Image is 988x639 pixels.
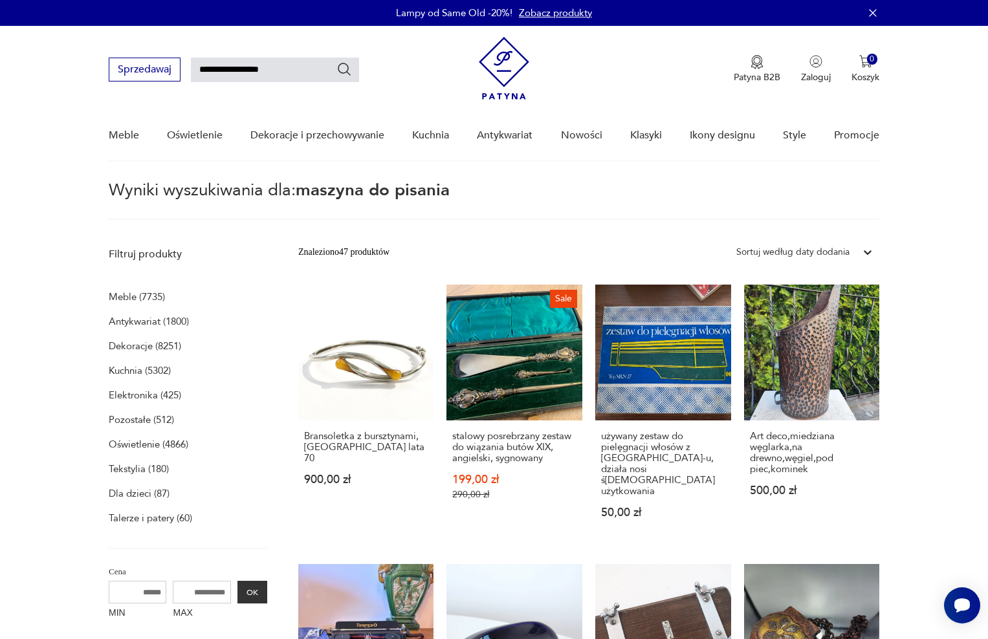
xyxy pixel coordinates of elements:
[412,111,449,160] a: Kuchnia
[734,55,780,83] a: Ikona medaluPatyna B2B
[734,55,780,83] button: Patyna B2B
[396,6,512,19] p: Lampy od Same Old -20%!
[109,386,181,404] a: Elektronika (425)
[109,66,181,75] a: Sprzedawaj
[109,337,181,355] a: Dekoracje (8251)
[601,431,725,497] h3: używany zestaw do pielęgnacji włosów z [GEOGRAPHIC_DATA]-u, działa nosi ś[DEMOGRAPHIC_DATA] użytk...
[783,111,806,160] a: Style
[109,411,174,429] a: Pozostałe (512)
[298,245,390,259] div: Znaleziono 47 produktów
[250,111,384,160] a: Dekoracje i przechowywanie
[630,111,662,160] a: Klasyki
[944,587,980,623] iframe: Smartsupp widget button
[109,288,165,306] a: Meble (7735)
[452,474,576,485] p: 199,00 zł
[734,71,780,83] p: Patyna B2B
[336,61,352,77] button: Szukaj
[601,507,725,518] p: 50,00 zł
[477,111,532,160] a: Antykwariat
[109,435,188,453] a: Oświetlenie (4866)
[751,55,763,69] img: Ikona medalu
[109,484,170,503] a: Dla dzieci (87)
[452,431,576,464] h3: stalowy posrebrzany zestaw do wiązania butów XIX, angielski, sygnowany
[109,603,167,624] label: MIN
[109,362,171,380] a: Kuchnia (5302)
[296,179,450,202] span: maszyna do pisania
[750,485,874,496] p: 500,00 zł
[736,245,850,259] div: Sortuj według daty dodania
[109,247,267,261] p: Filtruj produkty
[851,55,879,83] button: 0Koszyk
[479,37,529,100] img: Patyna - sklep z meblami i dekoracjami vintage
[173,603,231,624] label: MAX
[304,474,428,485] p: 900,00 zł
[109,460,169,478] a: Tekstylia (180)
[109,565,267,579] p: Cena
[298,285,434,543] a: Bransoletka z bursztynami, Polska lata 70Bransoletka z bursztynami, [GEOGRAPHIC_DATA] lata 70900,...
[809,55,822,68] img: Ikonka użytkownika
[750,431,874,475] h3: Art deco,miedziana węglarka,na drewno,węgiel,pod piec,kominek
[851,71,879,83] p: Koszyk
[109,509,192,527] a: Talerze i patery (60)
[167,111,223,160] a: Oświetlenie
[867,54,878,65] div: 0
[519,6,592,19] a: Zobacz produkty
[690,111,755,160] a: Ikony designu
[109,182,879,220] p: Wyniki wyszukiwania dla:
[237,581,267,603] button: OK
[595,285,731,543] a: używany zestaw do pielęgnacji włosów z PRL-u, działa nosi ślady użytkowaniaużywany zestaw do piel...
[109,58,181,81] button: Sprzedawaj
[304,431,428,464] h3: Bransoletka z bursztynami, [GEOGRAPHIC_DATA] lata 70
[109,312,189,330] a: Antykwariat (1800)
[801,55,831,83] button: Zaloguj
[801,71,831,83] p: Zaloguj
[446,285,582,543] a: Salestalowy posrebrzany zestaw do wiązania butów XIX, angielski, sygnowanystalowy posrebrzany zes...
[452,489,576,500] p: 290,00 zł
[109,111,139,160] a: Meble
[744,285,880,543] a: Art deco,miedziana węglarka,na drewno,węgiel,pod piec,kominekArt deco,miedziana węglarka,na drewn...
[834,111,879,160] a: Promocje
[859,55,872,68] img: Ikona koszyka
[561,111,602,160] a: Nowości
